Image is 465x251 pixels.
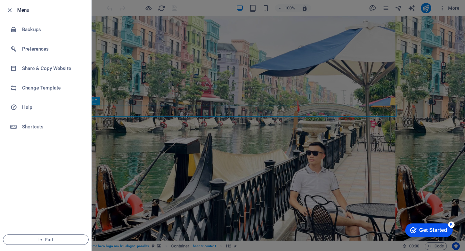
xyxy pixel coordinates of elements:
h6: Share & Copy Website [22,65,82,72]
span: Exit [8,237,83,242]
div: Get Started [19,7,47,13]
button: Exit [3,234,89,245]
div: 5 [48,1,55,8]
div: Get Started 5 items remaining, 0% complete [5,3,53,17]
h6: Shortcuts [22,123,82,131]
h6: Menu [17,6,86,14]
a: Help [0,98,91,117]
h6: Change Template [22,84,82,92]
h6: Backups [22,26,82,33]
h6: Preferences [22,45,82,53]
h6: Help [22,103,82,111]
